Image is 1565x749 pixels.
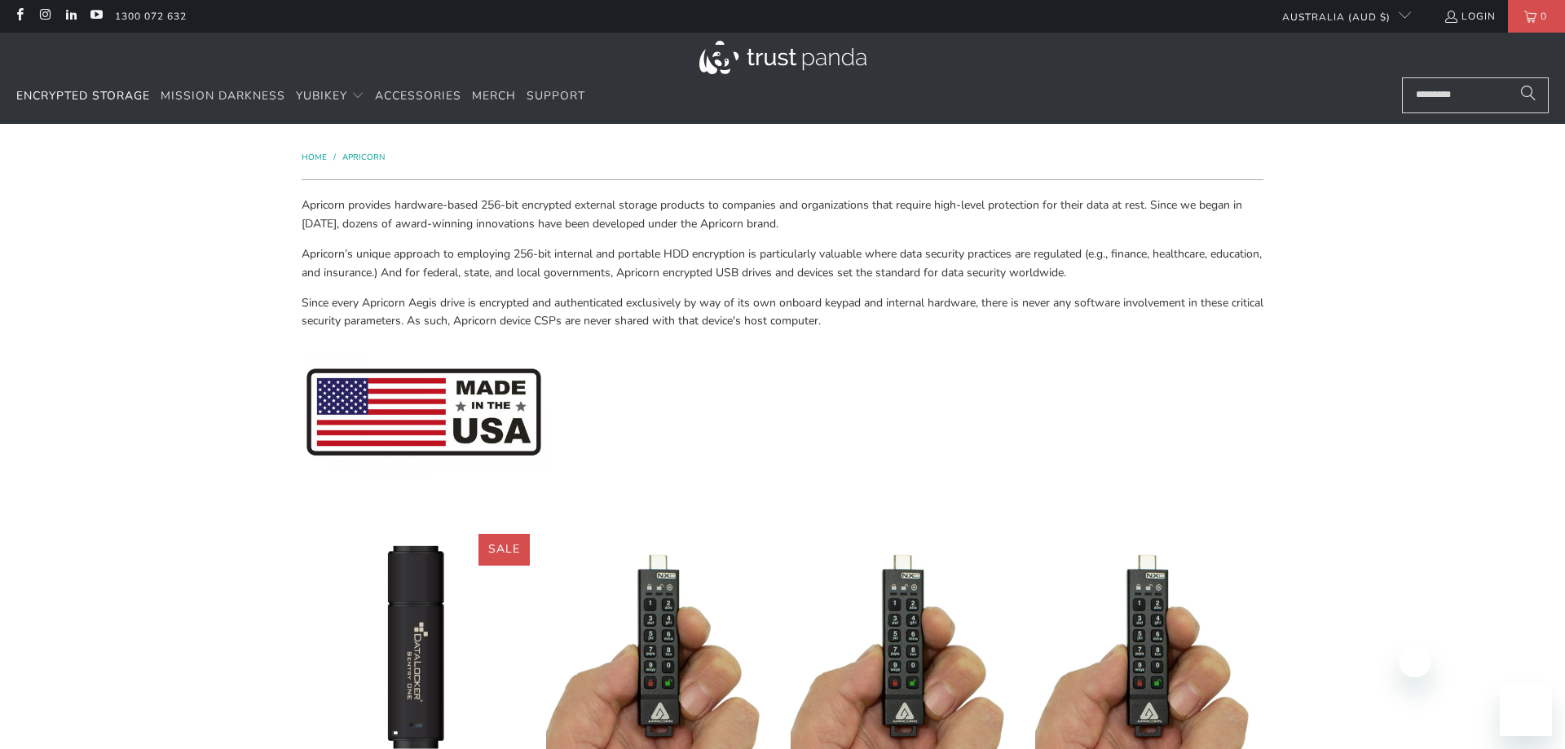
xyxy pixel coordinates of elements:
[302,295,1263,328] span: Since every Apricorn Aegis drive is encrypted and authenticated exclusively by way of its own onb...
[1508,77,1549,113] button: Search
[488,541,520,557] span: Sale
[527,77,585,116] a: Support
[375,88,461,104] span: Accessories
[12,10,26,23] a: Trust Panda Australia on Facebook
[89,10,103,23] a: Trust Panda Australia on YouTube
[1402,77,1549,113] input: Search...
[472,88,516,104] span: Merch
[699,41,866,74] img: Trust Panda Australia
[64,10,77,23] a: Trust Panda Australia on LinkedIn
[375,77,461,116] a: Accessories
[302,246,1262,280] span: Apricorn’s unique approach to employing 256-bit internal and portable HDD encryption is particula...
[333,152,336,163] span: /
[16,88,150,104] span: Encrypted Storage
[296,77,364,116] summary: YubiKey
[1444,7,1496,25] a: Login
[16,77,150,116] a: Encrypted Storage
[1500,684,1552,736] iframe: Button to launch messaging window
[302,197,1242,231] span: Apricorn provides hardware-based 256-bit encrypted external storage products to companies and org...
[1399,645,1431,677] iframe: Close message
[302,152,329,163] a: Home
[16,77,585,116] nav: Translation missing: en.navigation.header.main_nav
[161,88,285,104] span: Mission Darkness
[161,77,285,116] a: Mission Darkness
[472,77,516,116] a: Merch
[527,88,585,104] span: Support
[37,10,51,23] a: Trust Panda Australia on Instagram
[342,152,385,163] a: Apricorn
[302,152,327,163] span: Home
[115,7,187,25] a: 1300 072 632
[296,88,347,104] span: YubiKey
